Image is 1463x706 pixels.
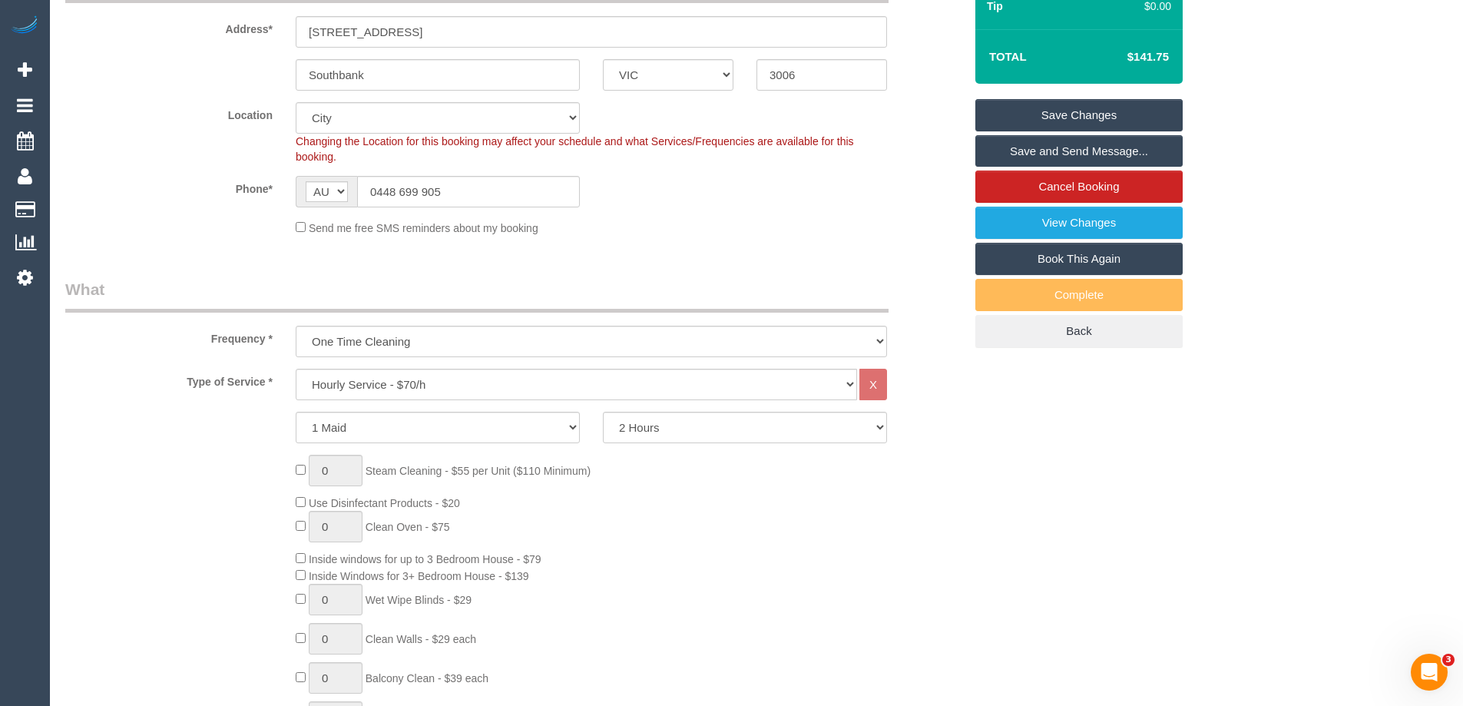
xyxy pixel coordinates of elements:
[9,15,40,37] img: Automaid Logo
[309,570,529,582] span: Inside Windows for 3+ Bedroom House - $139
[366,672,488,684] span: Balcony Clean - $39 each
[54,102,284,123] label: Location
[54,16,284,37] label: Address*
[975,135,1183,167] a: Save and Send Message...
[366,633,476,645] span: Clean Walls - $29 each
[366,521,450,533] span: Clean Oven - $75
[65,278,889,313] legend: What
[54,176,284,197] label: Phone*
[756,59,887,91] input: Post Code*
[1411,654,1448,691] iframe: Intercom live chat
[975,207,1183,239] a: View Changes
[975,99,1183,131] a: Save Changes
[989,50,1027,63] strong: Total
[54,369,284,389] label: Type of Service *
[309,497,460,509] span: Use Disinfectant Products - $20
[296,135,854,163] span: Changing the Location for this booking may affect your schedule and what Services/Frequencies are...
[366,594,472,606] span: Wet Wipe Blinds - $29
[366,465,591,477] span: Steam Cleaning - $55 per Unit ($110 Minimum)
[975,171,1183,203] a: Cancel Booking
[296,59,580,91] input: Suburb*
[309,553,541,565] span: Inside windows for up to 3 Bedroom House - $79
[975,243,1183,275] a: Book This Again
[975,315,1183,347] a: Back
[54,326,284,346] label: Frequency *
[309,222,538,234] span: Send me free SMS reminders about my booking
[1081,51,1169,64] h4: $141.75
[357,176,580,207] input: Phone*
[1442,654,1455,666] span: 3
